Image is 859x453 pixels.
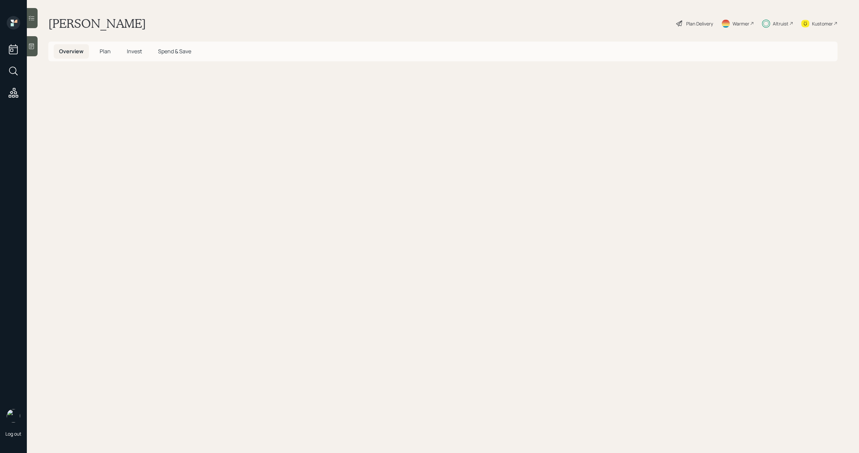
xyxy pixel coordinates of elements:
[158,48,191,55] span: Spend & Save
[100,48,111,55] span: Plan
[59,48,84,55] span: Overview
[48,16,146,31] h1: [PERSON_NAME]
[7,409,20,423] img: michael-russo-headshot.png
[773,20,789,27] div: Altruist
[5,431,21,437] div: Log out
[812,20,833,27] div: Kustomer
[686,20,713,27] div: Plan Delivery
[732,20,749,27] div: Warmer
[127,48,142,55] span: Invest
